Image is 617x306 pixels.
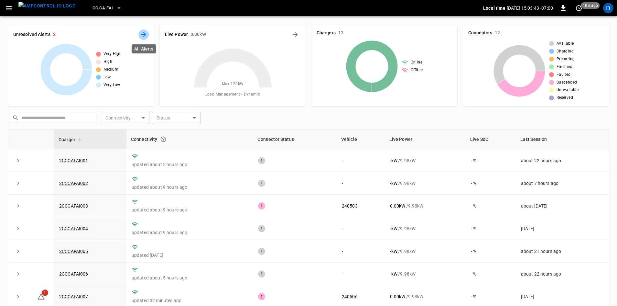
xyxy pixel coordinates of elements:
[13,178,23,188] button: expand row
[165,31,188,38] h6: Live Power
[337,217,385,240] td: -
[13,224,23,233] button: expand row
[103,74,111,81] span: Low
[59,181,88,186] a: 2CCCAFAI002
[59,136,84,143] span: Charger
[342,294,358,299] a: 240506
[258,248,265,255] div: 1
[557,72,571,78] span: Faulted
[138,29,149,40] button: All Alerts
[13,156,23,165] button: expand row
[390,293,460,300] div: / 9.98 kW
[258,202,265,210] div: 1
[390,203,406,209] p: 0.00 kW
[385,130,466,149] th: Live Power
[337,172,385,195] td: -
[18,2,76,10] img: ampcontrol.io logo
[13,31,50,38] h6: Unresolved Alerts
[13,292,23,301] button: expand row
[516,240,609,263] td: about 21 hours ago
[337,240,385,263] td: -
[42,289,48,296] span: 1
[557,87,579,93] span: Unavailable
[603,3,613,13] div: profile-icon
[59,226,88,231] a: 2CCCAFAI004
[103,51,122,57] span: Very High
[390,157,397,164] p: - kW
[132,44,156,53] div: All Alerts
[103,59,113,65] span: High
[132,297,248,304] p: updated 32 minutes ago
[131,133,249,145] div: Connectivity
[468,29,492,37] h6: Connectors
[222,81,244,87] span: Max. 120 kW
[411,67,423,74] span: Offline
[466,217,516,240] td: - %
[132,207,248,213] p: updated about 9 hours ago
[390,180,397,187] p: - kW
[103,66,118,73] span: Medium
[338,29,343,37] h6: 12
[290,29,300,40] button: Energy Overview
[557,56,575,62] span: Preparing
[574,3,584,13] button: set refresh interval
[411,59,422,66] span: Online
[103,82,120,88] span: Very Low
[190,31,206,38] h6: 0.00 kW
[516,149,609,172] td: about 22 hours ago
[317,29,336,37] h6: Chargers
[557,79,577,86] span: Suspended
[53,31,56,38] h6: 2
[337,130,385,149] th: Vehicle
[132,275,248,281] p: updated about 5 hours ago
[516,130,609,149] th: Last Session
[390,271,460,277] div: / 9.98 kW
[516,172,609,195] td: about 7 hours ago
[507,5,553,11] p: [DATE] 15:03:43 -07:00
[390,248,397,255] p: - kW
[466,149,516,172] td: - %
[92,5,113,12] span: CC.CA.FAI
[132,161,248,168] p: updated about 5 hours ago
[59,294,88,299] a: 2CCCAFAI007
[466,172,516,195] td: - %
[13,201,23,211] button: expand row
[466,240,516,263] td: - %
[557,48,574,55] span: Charging
[132,252,248,258] p: updated [DATE]
[132,184,248,190] p: updated about 9 hours ago
[516,263,609,285] td: about 22 hours ago
[253,130,336,149] th: Connector Status
[495,29,500,37] h6: 12
[390,225,460,232] div: / 9.98 kW
[516,217,609,240] td: [DATE]
[390,203,460,209] div: / 9.98 kW
[390,180,460,187] div: / 9.98 kW
[59,249,88,254] a: 2CCCAFAI005
[390,225,397,232] p: - kW
[157,133,169,145] button: Connection between the charger and our software.
[390,271,397,277] p: - kW
[516,195,609,217] td: about [DATE]
[59,158,88,163] a: 2CCCAFAI001
[37,294,45,299] a: 1
[258,225,265,232] div: 1
[557,40,574,47] span: Available
[557,64,572,70] span: Finished
[205,91,260,98] span: Load Management = Dynamic
[466,263,516,285] td: - %
[132,229,248,236] p: updated about 9 hours ago
[342,203,358,209] a: 240503
[390,293,406,300] p: 0.00 kW
[557,95,573,101] span: Reserved
[59,203,88,209] a: 2CCCAFAI003
[337,263,385,285] td: -
[466,130,516,149] th: Live SoC
[258,180,265,187] div: 1
[390,157,460,164] div: / 9.98 kW
[59,271,88,277] a: 2CCCAFAI006
[466,195,516,217] td: - %
[337,149,385,172] td: -
[90,2,124,15] button: CC.CA.FAI
[258,293,265,300] div: 1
